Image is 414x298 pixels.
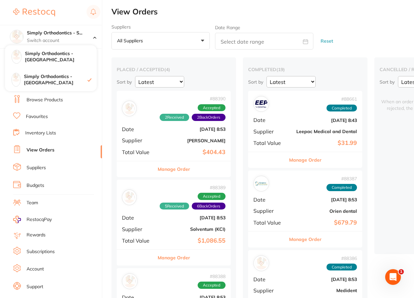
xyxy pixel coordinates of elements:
[122,137,155,143] span: Supplier
[27,165,46,171] a: Suppliers
[13,216,21,223] img: RestocqPay
[27,232,46,238] a: Rewards
[27,200,38,206] a: Team
[215,33,313,50] input: Select date range
[160,138,226,143] b: [PERSON_NAME]
[27,37,93,44] p: Switch account
[117,38,146,44] p: All suppliers
[10,30,23,43] img: Simply Orthodontics - Sydenham
[117,79,132,85] p: Sort by
[111,32,210,50] button: All suppliers
[253,197,286,203] span: Date
[27,147,54,153] a: View Orders
[111,24,210,30] label: Suppliers
[291,118,357,123] b: [DATE] 8:43
[137,185,226,190] span: # 88389
[158,250,190,266] button: Manage Order
[326,176,357,181] span: # 88387
[122,215,155,221] span: Date
[117,91,231,177] div: Henry Schein Halas#883902Received2BackOrdersAcceptedDate[DATE] 8:53Supplier[PERSON_NAME]Total Val...
[13,9,55,16] img: Restocq Logo
[253,276,286,282] span: Date
[122,126,155,132] span: Date
[326,256,357,261] span: # 88386
[255,257,267,269] img: Medident
[253,140,286,146] span: Total Value
[160,237,226,244] b: $1,086.55
[291,140,357,147] b: $31.99
[122,238,155,244] span: Total Value
[122,226,155,232] span: Supplier
[253,208,286,214] span: Supplier
[124,275,136,288] img: Horseley Dental
[12,73,20,82] img: Simply Orthodontics - Sydenham
[13,5,55,20] a: Restocq Logo
[26,113,48,120] a: Favourites
[124,103,135,114] img: Henry Schein Halas
[27,97,63,103] a: Browse Products
[253,117,286,123] span: Date
[326,96,357,102] span: # 88661
[27,182,44,189] a: Budgets
[326,105,357,112] span: Completed
[253,129,286,134] span: Supplier
[291,209,357,214] b: Orien dental
[25,50,97,63] h4: Simply Orthodontics - [GEOGRAPHIC_DATA]
[27,284,43,290] a: Support
[158,161,190,177] button: Manage Order
[160,203,189,210] span: Received
[24,73,88,86] h4: Simply Orthodontics - [GEOGRAPHIC_DATA]
[291,197,357,202] b: [DATE] 8:53
[215,25,240,30] label: Date Range
[160,127,226,132] b: [DATE] 8:53
[198,282,226,289] span: Accepted
[160,227,226,232] b: Solventum (KCI)
[399,269,404,274] span: 1
[326,264,357,271] span: Completed
[253,288,286,293] span: Supplier
[198,274,226,279] span: # 88388
[124,191,135,203] img: Solventum (KCI)
[117,180,231,266] div: Solventum (KCI)#883895Received6BackOrdersAcceptedDate[DATE] 8:53SupplierSolventum (KCI)Total Valu...
[255,177,267,190] img: Orien dental
[13,216,52,223] a: RestocqPay
[122,149,155,155] span: Total Value
[117,67,231,72] h2: placed / accepted ( 4 )
[27,266,44,272] a: Account
[291,129,357,134] b: Leepac Medical and Dental
[291,277,357,282] b: [DATE] 8:53
[27,248,55,255] a: Subscriptions
[248,67,362,72] h2: completed ( 19 )
[160,114,189,121] span: Received
[160,149,226,156] b: $404.43
[255,98,267,110] img: Leepac Medical and Dental
[12,50,21,60] img: Simply Orthodontics - Sunbury
[25,130,56,136] a: Inventory Lists
[291,288,357,293] b: Medident
[385,269,401,285] iframe: Intercom live chat
[291,219,357,226] b: $679.79
[137,96,226,101] span: # 88390
[319,32,335,50] button: Reset
[326,184,357,191] span: Completed
[198,104,226,111] span: Accepted
[27,30,93,36] h4: Simply Orthodontics - Sydenham
[160,215,226,220] b: [DATE] 8:53
[198,193,226,200] span: Accepted
[192,114,226,121] span: Back orders
[192,203,226,210] span: Back orders
[248,79,263,85] p: Sort by
[253,220,286,226] span: Total Value
[111,7,414,16] h2: View Orders
[289,231,322,247] button: Manage Order
[380,79,395,85] p: Sort by
[27,216,52,223] span: RestocqPay
[289,152,322,168] button: Manage Order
